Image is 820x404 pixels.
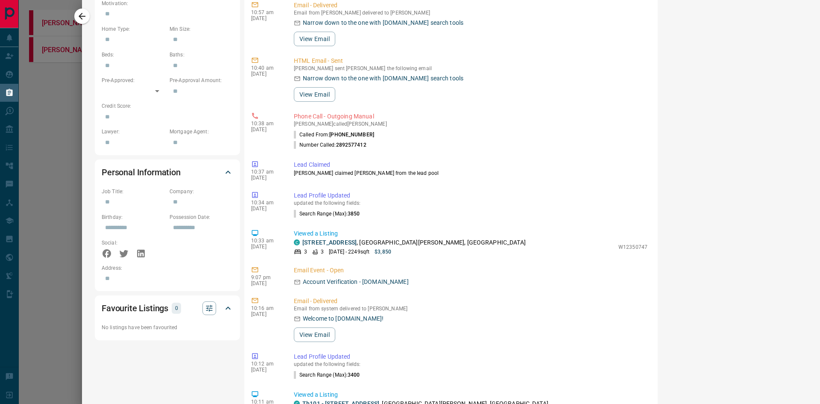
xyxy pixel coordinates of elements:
p: Email - Delivered [294,297,647,306]
p: $3,850 [375,248,391,256]
div: condos.ca [294,239,300,245]
p: [DATE] [251,244,281,250]
p: Possession Date: [170,213,233,221]
p: [PERSON_NAME] claimed [PERSON_NAME] from the lead pool [294,169,647,177]
p: [DATE] [251,127,281,133]
p: Phone Call - Outgoing Manual [294,112,647,121]
p: 10:38 am [251,121,281,127]
p: Lawyer: [102,128,165,136]
p: Number Called: [294,141,366,149]
p: [PERSON_NAME] called [PERSON_NAME] [294,121,647,127]
p: 10:16 am [251,305,281,311]
p: Welcome to [DOMAIN_NAME]! [303,314,384,323]
p: 9:07 pm [251,274,281,280]
div: Favourite Listings0 [102,298,233,318]
p: [DATE] - 2249 sqft [329,248,369,256]
p: Mortgage Agent: [170,128,233,136]
p: 10:57 am [251,9,281,15]
p: [DATE] [251,311,281,317]
button: View Email [294,327,335,342]
p: Baths: [170,51,233,59]
p: Pre-Approved: [102,77,165,84]
h2: Favourite Listings [102,301,168,315]
p: 10:34 am [251,200,281,206]
p: Viewed a Listing [294,390,647,399]
p: 3 [304,248,307,256]
button: View Email [294,32,335,46]
p: updated the following fields: [294,200,647,206]
p: [DATE] [251,280,281,286]
p: Viewed a Listing [294,229,647,238]
p: Narrow down to the one with [DOMAIN_NAME] search tools [303,74,463,83]
span: 3850 [348,211,360,217]
span: 2892577412 [336,142,366,148]
p: 3 [321,248,324,256]
p: Social: [102,239,165,247]
p: , [GEOGRAPHIC_DATA][PERSON_NAME], [GEOGRAPHIC_DATA] [302,238,526,247]
p: Narrow down to the one with [DOMAIN_NAME] search tools [303,18,463,27]
p: Account Verification - [DOMAIN_NAME] [303,277,409,286]
p: Lead Profile Updated [294,352,647,361]
p: No listings have been favourited [102,324,233,331]
p: Min Size: [170,25,233,33]
p: Company: [170,188,233,195]
p: updated the following fields: [294,361,647,367]
p: Email from [PERSON_NAME] delivered to [PERSON_NAME] [294,10,647,16]
p: W12350747 [618,243,647,251]
span: [PHONE_NUMBER] [329,132,374,138]
p: Pre-Approval Amount: [170,77,233,84]
p: [DATE] [251,71,281,77]
p: HTML Email - Sent [294,56,647,65]
button: View Email [294,87,335,102]
p: Search Range (Max) : [294,371,360,379]
p: Beds: [102,51,165,59]
p: [DATE] [251,175,281,181]
p: [DATE] [251,367,281,373]
p: Lead Profile Updated [294,191,647,200]
p: 10:33 am [251,238,281,244]
p: [PERSON_NAME] sent [PERSON_NAME] the following email [294,65,647,71]
span: 3400 [348,372,360,378]
h2: Personal Information [102,165,181,179]
p: 0 [174,304,179,313]
p: Address: [102,264,233,272]
p: 10:37 am [251,169,281,175]
p: Called From: [294,131,374,139]
p: Lead Claimed [294,160,647,169]
p: Credit Score: [102,102,233,110]
p: 10:12 am [251,361,281,367]
p: Email Event - Open [294,266,647,275]
p: Home Type: [102,25,165,33]
p: Search Range (Max) : [294,210,360,218]
a: [STREET_ADDRESS] [302,239,357,246]
p: [DATE] [251,15,281,21]
p: 10:40 am [251,65,281,71]
p: [DATE] [251,206,281,212]
div: Personal Information [102,162,233,183]
p: Email from system delivered to [PERSON_NAME] [294,306,647,312]
p: Birthday: [102,213,165,221]
p: Job Title: [102,188,165,195]
p: Email - Delivered [294,1,647,10]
